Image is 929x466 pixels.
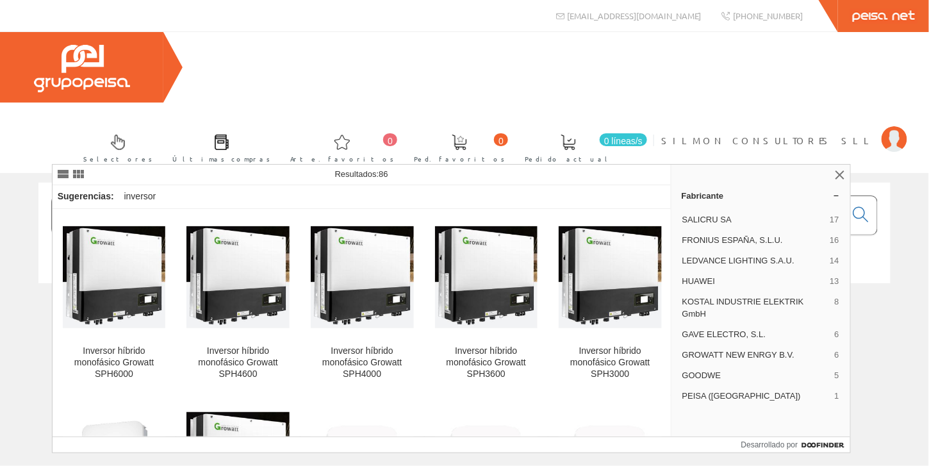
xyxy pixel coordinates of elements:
font: Últimas compras [172,154,270,163]
span: Resultados: [335,169,388,179]
div: Inversor híbrido monofásico Growatt SPH4600 [186,345,290,380]
span: 1 [834,390,839,402]
font: 0 [498,136,504,146]
img: Inversor híbrido monofásico Growatt SPH4600 [186,226,290,328]
font: [PHONE_NUMBER] [733,10,803,21]
img: Inversor híbrido monofásico Growatt SPH4000 [311,226,414,328]
span: 6 [834,349,839,361]
font: 0 líneas/s [604,136,643,146]
img: Grupo Peisa [34,45,130,92]
font: Selectores [83,154,152,163]
div: Inversor híbrido monofásico Growatt SPH4000 [311,345,414,380]
font: Pedido actual [525,154,612,163]
span: KOSTAL INDUSTRIE ELEKTRIK GmbH [682,296,830,319]
a: Últimas compras [160,124,277,171]
span: 16 [830,235,839,246]
img: Inversor híbrido monofásico Growatt SPH3600 [435,226,538,328]
span: 17 [830,214,839,226]
span: HUAWEI [682,276,825,287]
div: Sugerencias: [53,188,117,206]
span: 13 [830,276,839,287]
span: GAVE ELECTRO, S.L. [682,329,830,340]
font: Arte. favoritos [290,154,394,163]
div: Inversor híbrido monofásico Growatt SPH6000 [63,345,166,380]
div: inversor [119,185,161,208]
a: Inversor híbrido monofásico Growatt SPH3600 Inversor híbrido monofásico Growatt SPH3600 [425,210,548,395]
a: Inversor híbrido monofásico Growatt SPH4000 Inversor híbrido monofásico Growatt SPH4000 [300,210,424,395]
span: 86 [379,169,388,179]
span: SALICRU SA [682,214,825,226]
span: GROWATT NEW ENRGY B.V. [682,349,830,361]
span: 14 [830,255,839,267]
img: Inversor híbrido monofásico Growatt SPH3000 [559,226,662,328]
img: Inversor híbrido monofásico Growatt SPH6000 [63,226,166,328]
span: GOODWE [682,370,830,381]
div: Inversor híbrido monofásico Growatt SPH3000 [559,345,662,380]
span: PEISA ([GEOGRAPHIC_DATA]) [682,390,830,402]
a: Inversor híbrido monofásico Growatt SPH6000 Inversor híbrido monofásico Growatt SPH6000 [53,210,176,395]
a: Inversor híbrido monofásico Growatt SPH4600 Inversor híbrido monofásico Growatt SPH4600 [176,210,300,395]
span: 8 [834,296,839,319]
a: Desarrollado por [741,437,850,453]
font: SILMON CONSULTORES SLL [661,135,875,146]
a: Fabricante [671,185,850,206]
font: [EMAIL_ADDRESS][DOMAIN_NAME] [568,10,702,21]
font: Desarrollado por [741,440,798,449]
a: SILMON CONSULTORES SLL [661,124,907,136]
font: 0 [388,136,393,146]
div: Inversor híbrido monofásico Growatt SPH3600 [435,345,538,380]
span: 5 [834,370,839,381]
font: Ped. favoritos [414,154,505,163]
span: 6 [834,329,839,340]
span: LEDVANCE LIGHTING S.A.U. [682,255,825,267]
span: FRONIUS ESPAÑA, S.L.U. [682,235,825,246]
a: Selectores [70,124,159,171]
a: Inversor híbrido monofásico Growatt SPH3000 Inversor híbrido monofásico Growatt SPH3000 [548,210,672,395]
